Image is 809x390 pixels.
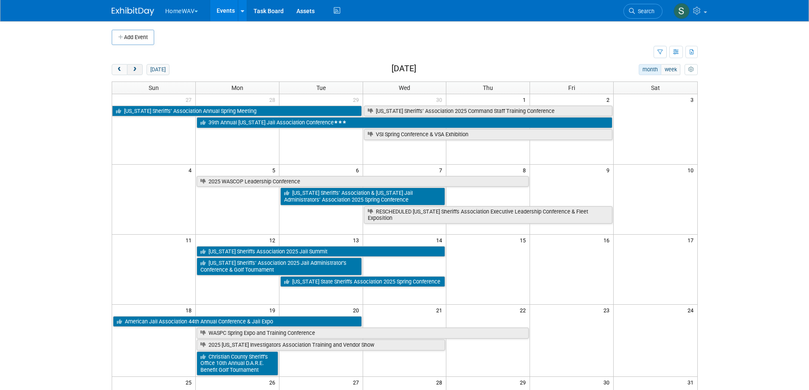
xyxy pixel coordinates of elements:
[392,64,416,73] h2: [DATE]
[690,94,697,105] span: 3
[352,377,363,387] span: 27
[639,64,661,75] button: month
[127,64,143,75] button: next
[268,235,279,245] span: 12
[519,235,530,245] span: 15
[197,328,529,339] a: WASPC Spring Expo and Training Conference
[197,117,612,128] a: 39th Annual [US_STATE] Jail Association Conference
[185,377,195,387] span: 25
[112,7,154,16] img: ExhibitDay
[185,94,195,105] span: 27
[113,316,362,327] a: American Jail Association 44th Annual Conference & Jail Expo
[112,106,362,117] a: [US_STATE] Sheriffs’ Association Annual Spring Meeting
[147,64,169,75] button: [DATE]
[197,258,362,275] a: [US_STATE] Sheriffs’ Association 2025 Jail Administrator’s Conference & Golf Tournament
[603,305,613,315] span: 23
[231,84,243,91] span: Mon
[352,94,363,105] span: 29
[352,235,363,245] span: 13
[603,235,613,245] span: 16
[519,305,530,315] span: 22
[268,377,279,387] span: 26
[623,4,662,19] a: Search
[687,165,697,175] span: 10
[197,176,529,187] a: 2025 WASCOP Leadership Conference
[687,235,697,245] span: 17
[522,94,530,105] span: 1
[197,351,278,376] a: Christian County Sheriff’s Office 10th Annual D.A.R.E. Benefit Golf Tournament
[635,8,654,14] span: Search
[435,377,446,387] span: 28
[435,235,446,245] span: 14
[688,67,694,73] i: Personalize Calendar
[268,94,279,105] span: 28
[185,305,195,315] span: 18
[185,235,195,245] span: 11
[271,165,279,175] span: 5
[606,165,613,175] span: 9
[687,305,697,315] span: 24
[651,84,660,91] span: Sat
[188,165,195,175] span: 4
[435,94,446,105] span: 30
[364,206,613,224] a: RESCHEDULED [US_STATE] Sheriffs Association Executive Leadership Conference & Fleet Exposition
[355,165,363,175] span: 6
[435,305,446,315] span: 21
[674,3,690,19] img: Sarah Garrison
[364,129,613,140] a: VSI Spring Conference & VSA Exhibition
[606,94,613,105] span: 2
[197,339,445,351] a: 2025 [US_STATE] Investigators Association Training and Vendor Show
[316,84,326,91] span: Tue
[438,165,446,175] span: 7
[661,64,680,75] button: week
[197,246,445,257] a: [US_STATE] Sheriffs Association 2025 Jail Summit
[352,305,363,315] span: 20
[112,64,127,75] button: prev
[364,106,613,117] a: [US_STATE] Sheriffs’ Association 2025 Command Staff Training Conference
[522,165,530,175] span: 8
[280,188,445,205] a: [US_STATE] Sheriffs’ Association & [US_STATE] Jail Administrators’ Association 2025 Spring Confer...
[519,377,530,387] span: 29
[280,276,445,287] a: [US_STATE] State Sheriffs Association 2025 Spring Conference
[399,84,410,91] span: Wed
[268,305,279,315] span: 19
[112,30,154,45] button: Add Event
[149,84,159,91] span: Sun
[603,377,613,387] span: 30
[687,377,697,387] span: 31
[568,84,575,91] span: Fri
[483,84,493,91] span: Thu
[685,64,697,75] button: myCustomButton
